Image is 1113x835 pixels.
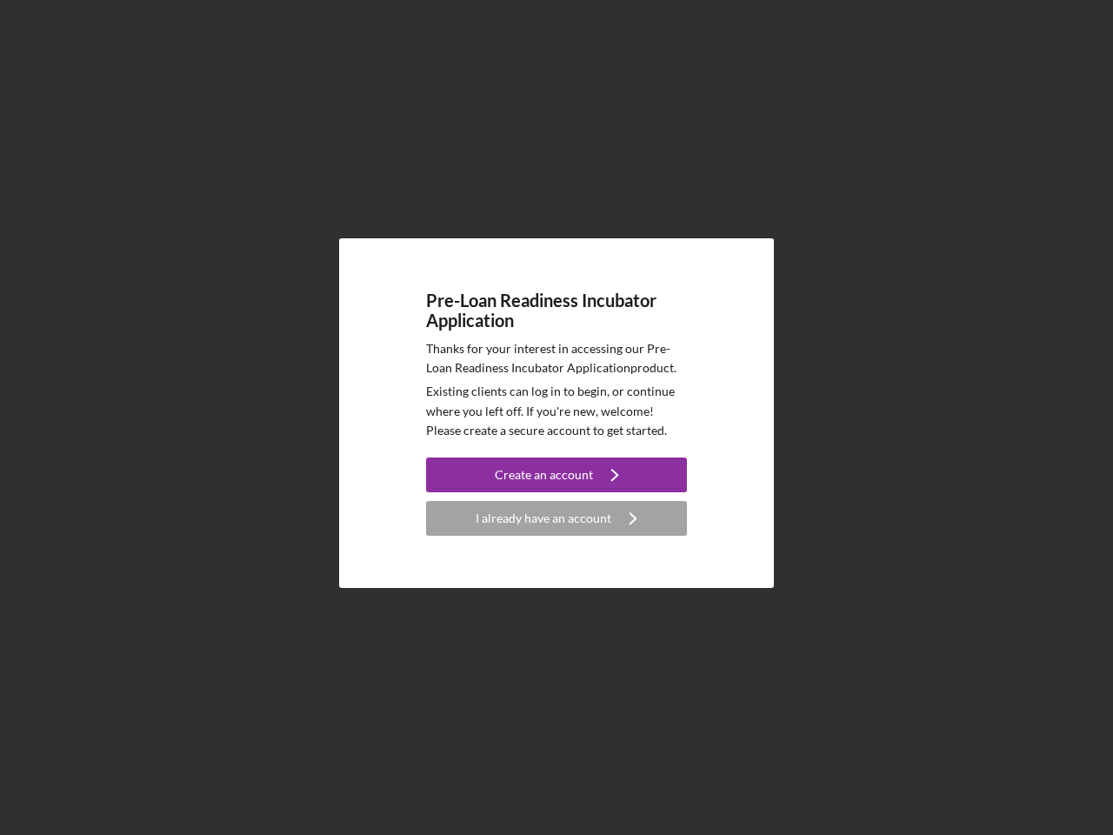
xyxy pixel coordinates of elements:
p: Thanks for your interest in accessing our Pre-Loan Readiness Incubator Application product. [426,339,687,378]
button: I already have an account [426,501,687,536]
button: Create an account [426,458,687,492]
div: Create an account [495,458,593,492]
h4: Pre-Loan Readiness Incubator Application [426,291,687,331]
div: I already have an account [476,501,611,536]
p: Existing clients can log in to begin, or continue where you left off. If you're new, welcome! Ple... [426,382,687,440]
a: Create an account [426,458,687,497]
